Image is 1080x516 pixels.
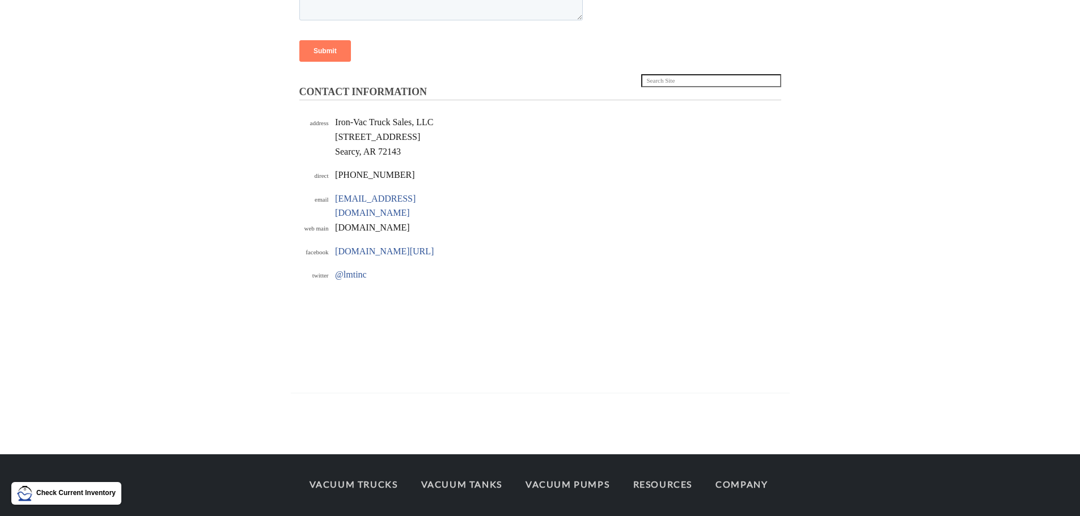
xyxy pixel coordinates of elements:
a: [EMAIL_ADDRESS][DOMAIN_NAME] [335,194,416,218]
span: facebook [306,249,328,255]
a: [DOMAIN_NAME][URL] [335,246,434,256]
a: @lmtinc [335,270,367,279]
p: Check Current Inventory [36,488,116,498]
span: [DOMAIN_NAME] [335,223,410,232]
span: email [315,196,328,203]
span: address [310,120,329,126]
a: Vacuum Pumps [515,472,620,496]
a: Vacuum Trucks [299,472,408,496]
span: Iron-Vac Truck Sales, LLC [STREET_ADDRESS] Searcy, AR 72143 [335,117,433,156]
img: LMT Icon [17,485,33,501]
span: twitter [312,272,329,279]
span: CONTACT INFORMATION [299,86,427,97]
a: Resources [622,472,702,496]
span: web main [304,225,328,232]
a: Company [705,472,778,496]
input: Search Site [641,74,781,88]
span: [PHONE_NUMBER] [335,170,414,180]
span: direct [314,172,328,179]
a: Vacuum Tanks [411,472,513,496]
